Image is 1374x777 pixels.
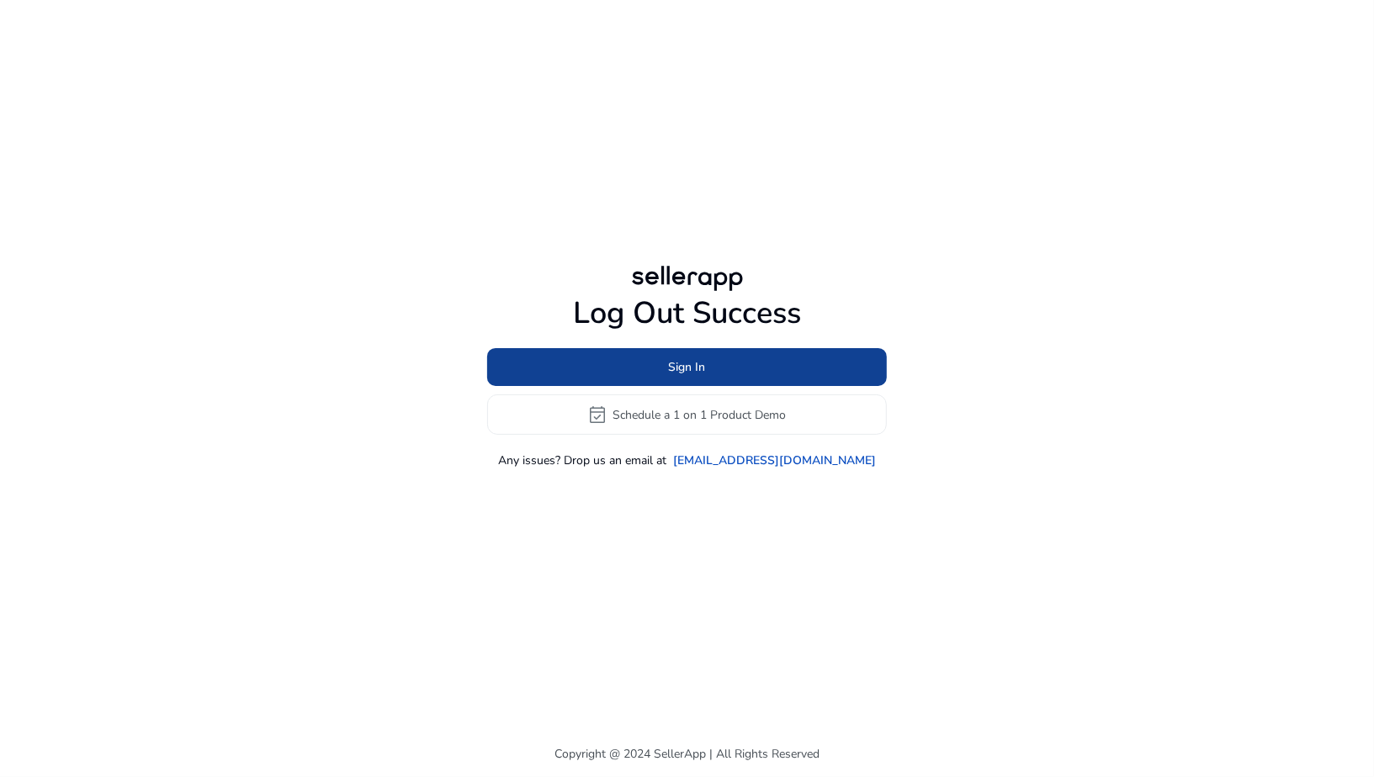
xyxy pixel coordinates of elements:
span: event_available [588,404,608,425]
button: Sign In [487,348,887,386]
a: [EMAIL_ADDRESS][DOMAIN_NAME] [673,452,876,469]
h1: Log Out Success [487,295,887,331]
span: Sign In [669,358,706,376]
p: Any issues? Drop us an email at [498,452,666,469]
button: event_availableSchedule a 1 on 1 Product Demo [487,394,887,435]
